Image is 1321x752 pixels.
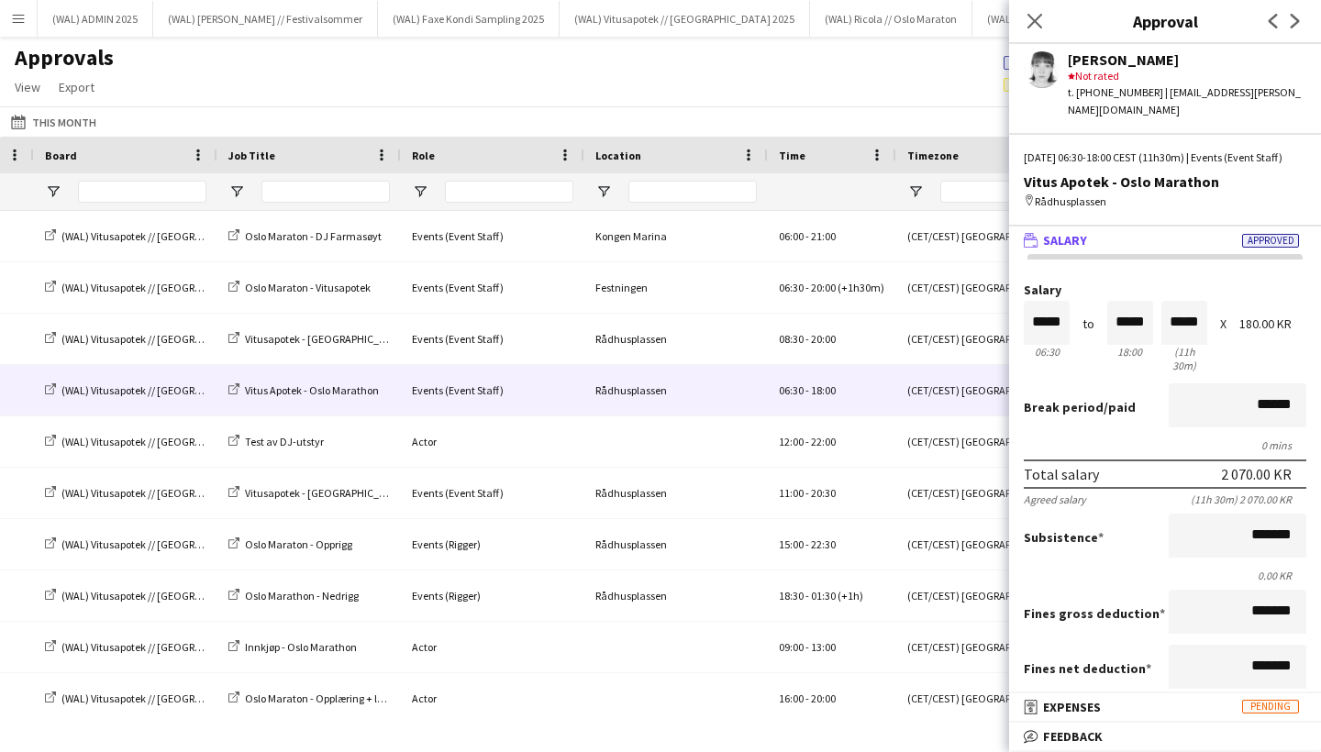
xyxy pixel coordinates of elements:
[907,183,924,200] button: Open Filter Menu
[584,519,768,570] div: Rådhusplassen
[401,211,584,261] div: Events (Event Staff)
[779,383,804,397] span: 06:30
[45,332,282,346] a: (WAL) Vitusapotek // [GEOGRAPHIC_DATA] 2025
[445,181,573,203] input: Role Filter Input
[61,537,282,551] span: (WAL) Vitusapotek // [GEOGRAPHIC_DATA] 2025
[896,365,1107,415] div: (CET/CEST) [GEOGRAPHIC_DATA]
[1024,529,1104,546] label: Subsistence
[805,435,809,448] span: -
[595,183,612,200] button: Open Filter Menu
[811,332,836,346] span: 20:00
[779,435,804,448] span: 12:00
[1242,234,1299,248] span: Approved
[1024,605,1165,622] label: Fines gross deduction
[45,183,61,200] button: Open Filter Menu
[779,691,804,705] span: 16:00
[401,570,584,621] div: Events (Rigger)
[805,281,809,294] span: -
[896,262,1107,313] div: (CET/CEST) [GEOGRAPHIC_DATA]
[245,281,371,294] span: Oslo Maraton - Vitusapotek
[779,149,805,162] span: Time
[779,229,804,243] span: 06:00
[1024,399,1104,415] span: Break period
[811,537,836,551] span: 22:30
[896,673,1107,724] div: (CET/CEST) [GEOGRAPHIC_DATA]
[805,589,809,603] span: -
[45,691,282,705] a: (WAL) Vitusapotek // [GEOGRAPHIC_DATA] 2025
[838,589,863,603] span: (+1h)
[7,111,100,133] button: This Month
[811,229,836,243] span: 21:00
[401,314,584,364] div: Events (Event Staff)
[245,589,359,603] span: Oslo Marathon - Nedrigg
[907,149,959,162] span: Timezone
[261,181,390,203] input: Job Title Filter Input
[153,1,378,37] button: (WAL) [PERSON_NAME] // Festivalsommer
[1107,345,1153,359] div: 18:00
[940,181,1096,203] input: Timezone Filter Input
[1239,317,1306,331] div: 180.00 KR
[245,332,511,346] span: Vitusapotek - [GEOGRAPHIC_DATA] [GEOGRAPHIC_DATA]
[584,262,768,313] div: Festningen
[401,416,584,467] div: Actor
[61,640,282,654] span: (WAL) Vitusapotek // [GEOGRAPHIC_DATA] 2025
[245,640,357,654] span: Innkjøp - Oslo Marathon
[59,79,94,95] span: Export
[779,589,804,603] span: 18:30
[1009,693,1321,721] mat-expansion-panel-header: ExpensesPending
[45,435,282,448] a: (WAL) Vitusapotek // [GEOGRAPHIC_DATA] 2025
[1068,84,1306,117] div: t. [PHONE_NUMBER] | [EMAIL_ADDRESS][PERSON_NAME][DOMAIN_NAME]
[1009,723,1321,750] mat-expansion-panel-header: Feedback
[15,79,40,95] span: View
[1220,317,1227,331] div: X
[228,537,352,551] a: Oslo Maraton - Opprigg
[1221,465,1292,483] div: 2 070.00 KR
[51,75,102,99] a: Export
[805,537,809,551] span: -
[401,622,584,672] div: Actor
[811,589,836,603] span: 01:30
[1004,53,1145,70] span: 1018 of 1838
[1004,75,1087,92] span: 98
[245,537,352,551] span: Oslo Maraton - Opprigg
[45,640,282,654] a: (WAL) Vitusapotek // [GEOGRAPHIC_DATA] 2025
[805,640,809,654] span: -
[810,1,972,37] button: (WAL) Ricola // Oslo Maraton
[228,332,511,346] a: Vitusapotek - [GEOGRAPHIC_DATA] [GEOGRAPHIC_DATA]
[584,211,768,261] div: Kongen Marina
[45,486,282,500] a: (WAL) Vitusapotek // [GEOGRAPHIC_DATA] 2025
[412,183,428,200] button: Open Filter Menu
[779,537,804,551] span: 15:00
[401,365,584,415] div: Events (Event Staff)
[61,589,282,603] span: (WAL) Vitusapotek // [GEOGRAPHIC_DATA] 2025
[1024,283,1306,297] label: Salary
[61,486,282,500] span: (WAL) Vitusapotek // [GEOGRAPHIC_DATA] 2025
[401,262,584,313] div: Events (Event Staff)
[896,622,1107,672] div: (CET/CEST) [GEOGRAPHIC_DATA]
[78,181,206,203] input: Board Filter Input
[228,640,357,654] a: Innkjøp - Oslo Marathon
[1024,492,1086,506] div: Agreed salary
[228,691,421,705] a: Oslo Maraton - Opplæring + lagerhjelp
[805,229,809,243] span: -
[45,149,77,162] span: Board
[811,281,836,294] span: 20:00
[811,435,836,448] span: 22:00
[61,281,282,294] span: (WAL) Vitusapotek // [GEOGRAPHIC_DATA] 2025
[1024,465,1099,483] div: Total salary
[7,75,48,99] a: View
[412,149,435,162] span: Role
[1068,51,1306,68] div: [PERSON_NAME]
[811,486,836,500] span: 20:30
[896,314,1107,364] div: (CET/CEST) [GEOGRAPHIC_DATA]
[228,229,382,243] a: Oslo Maraton - DJ Farmasøyt
[1068,68,1306,84] div: Not rated
[45,537,282,551] a: (WAL) Vitusapotek // [GEOGRAPHIC_DATA] 2025
[45,281,282,294] a: (WAL) Vitusapotek // [GEOGRAPHIC_DATA] 2025
[584,365,768,415] div: Rådhusplassen
[1082,317,1094,331] div: to
[228,149,275,162] span: Job Title
[228,486,511,500] a: Vitusapotek - [GEOGRAPHIC_DATA] [GEOGRAPHIC_DATA]
[61,435,282,448] span: (WAL) Vitusapotek // [GEOGRAPHIC_DATA] 2025
[1043,232,1087,249] span: Salary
